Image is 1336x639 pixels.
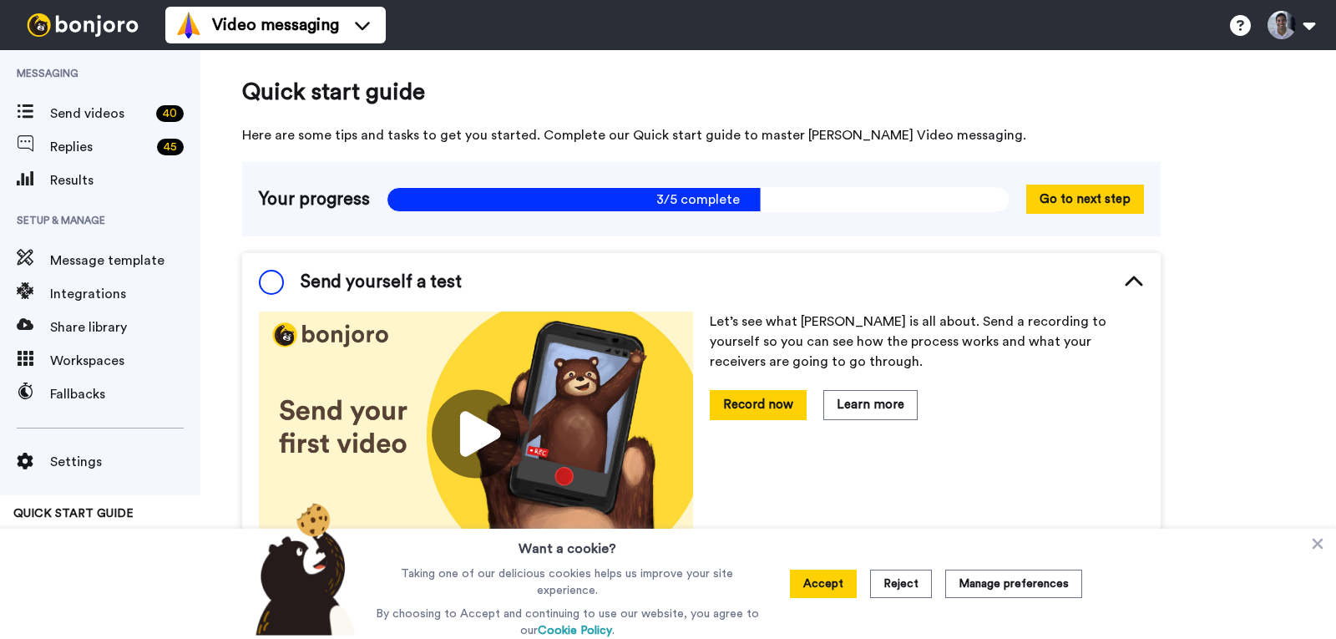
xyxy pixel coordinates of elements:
[50,351,200,371] span: Workspaces
[372,565,763,599] p: Taking one of our delicious cookies helps us improve your site experience.
[50,384,200,404] span: Fallbacks
[372,606,763,639] p: By choosing to Accept and continuing to use our website, you agree to our .
[50,251,200,271] span: Message template
[1026,185,1144,214] button: Go to next step
[50,104,149,124] span: Send videos
[823,390,918,419] button: Learn more
[50,284,200,304] span: Integrations
[157,139,184,155] div: 45
[301,270,462,295] span: Send yourself a test
[259,187,370,212] span: Your progress
[259,312,693,556] img: 178eb3909c0dc23ce44563bdb6dc2c11.jpg
[790,570,857,598] button: Accept
[50,170,200,190] span: Results
[175,12,202,38] img: vm-color.svg
[13,508,134,520] span: QUICK START GUIDE
[20,13,145,37] img: bj-logo-header-white.svg
[156,105,184,122] div: 40
[242,75,1161,109] span: Quick start guide
[710,390,807,419] button: Record now
[212,13,339,37] span: Video messaging
[870,570,932,598] button: Reject
[945,570,1082,598] button: Manage preferences
[50,452,200,472] span: Settings
[387,187,1010,212] span: 3/5 complete
[519,529,616,559] h3: Want a cookie?
[50,137,150,157] span: Replies
[50,317,200,337] span: Share library
[710,312,1144,372] p: Let’s see what [PERSON_NAME] is all about. Send a recording to yourself so you can see how the pr...
[242,125,1161,145] span: Here are some tips and tasks to get you started. Complete our Quick start guide to master [PERSON...
[538,625,612,636] a: Cookie Policy
[240,502,364,636] img: bear-with-cookie.png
